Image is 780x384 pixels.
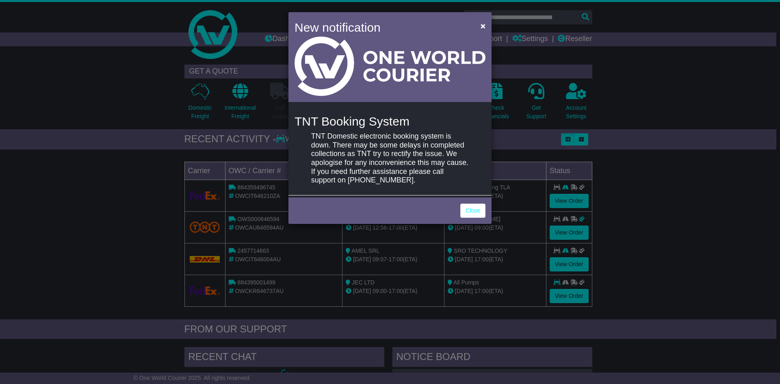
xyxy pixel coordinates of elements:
span: × [481,21,485,30]
h4: New notification [295,18,469,37]
img: Light [295,37,485,96]
p: TNT Domestic electronic booking system is down. There may be some delays in completed collections... [311,132,469,185]
a: Close [460,204,485,218]
button: Close [477,17,490,34]
h4: TNT Booking System [295,115,485,128]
